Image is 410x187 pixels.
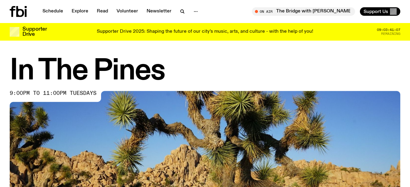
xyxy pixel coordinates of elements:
[39,7,67,16] a: Schedule
[93,7,112,16] a: Read
[113,7,142,16] a: Volunteer
[360,7,400,16] button: Support Us
[252,7,355,16] button: On AirThe Bridge with [PERSON_NAME]
[364,9,388,14] span: Support Us
[10,91,97,96] span: 9:00pm to 11:00pm tuesdays
[381,32,400,35] span: Remaining
[10,58,400,85] h1: In The Pines
[22,27,47,37] h3: Supporter Drive
[143,7,175,16] a: Newsletter
[377,28,400,32] span: 09:03:41:07
[68,7,92,16] a: Explore
[97,29,313,35] p: Supporter Drive 2025: Shaping the future of our city’s music, arts, and culture - with the help o...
